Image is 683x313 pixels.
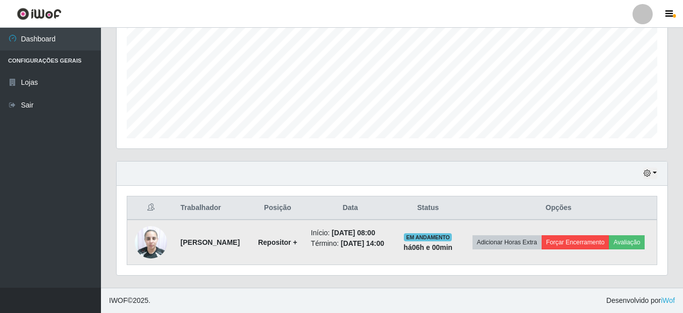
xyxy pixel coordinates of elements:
[404,243,453,251] strong: há 06 h e 00 min
[542,235,609,249] button: Forçar Encerramento
[109,296,128,304] span: IWOF
[258,238,297,246] strong: Repositor +
[250,196,305,220] th: Posição
[404,233,452,241] span: EM ANDAMENTO
[609,235,645,249] button: Avaliação
[135,221,167,264] img: 1739994247557.jpeg
[606,295,675,306] span: Desenvolvido por
[305,196,396,220] th: Data
[661,296,675,304] a: iWof
[311,238,390,249] li: Término:
[460,196,657,220] th: Opções
[109,295,150,306] span: © 2025 .
[332,229,375,237] time: [DATE] 08:00
[472,235,542,249] button: Adicionar Horas Extra
[341,239,384,247] time: [DATE] 14:00
[175,196,250,220] th: Trabalhador
[396,196,460,220] th: Status
[17,8,62,20] img: CoreUI Logo
[181,238,240,246] strong: [PERSON_NAME]
[311,228,390,238] li: Início:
